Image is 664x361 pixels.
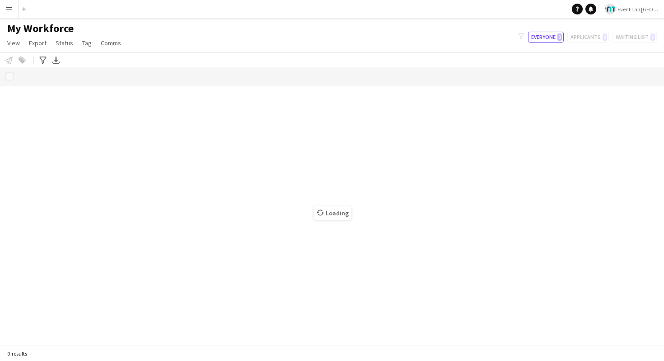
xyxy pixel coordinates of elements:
a: Tag [79,37,95,49]
span: 0 [557,33,562,41]
span: My Workforce [7,22,74,35]
img: Logo [605,4,616,14]
span: View [7,39,20,47]
a: Export [25,37,50,49]
span: Comms [101,39,121,47]
span: Tag [82,39,92,47]
span: Loading [314,206,351,220]
app-action-btn: Advanced filters [37,55,48,66]
a: Comms [97,37,125,49]
span: Export [29,39,47,47]
a: Status [52,37,77,49]
a: View [4,37,23,49]
span: Status [56,39,73,47]
button: Everyone0 [528,32,564,43]
app-action-btn: Export XLSX [51,55,61,66]
span: Event Lab [GEOGRAPHIC_DATA] [617,6,660,13]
